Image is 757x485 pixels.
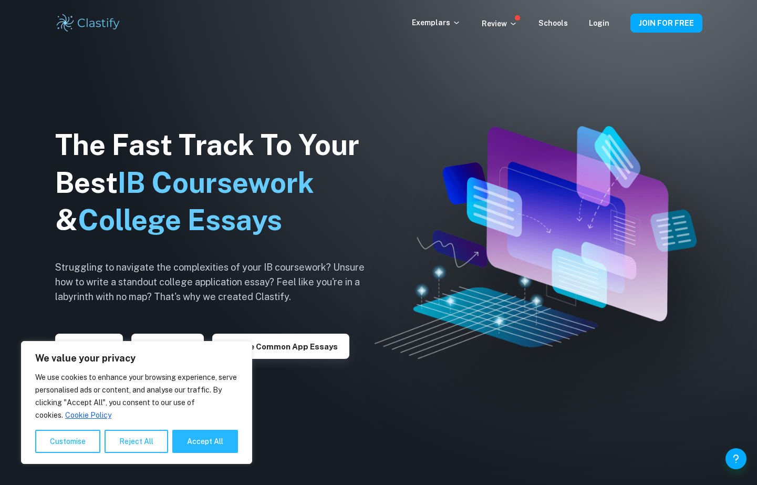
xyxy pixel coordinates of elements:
button: Reject All [105,430,168,453]
h6: Struggling to navigate the complexities of your IB coursework? Unsure how to write a standout col... [55,260,381,304]
p: Review [482,18,517,29]
button: JOIN FOR FREE [630,14,702,33]
img: Clastify logo [55,13,122,34]
button: Explore Common App essays [212,334,349,359]
p: We use cookies to enhance your browsing experience, serve personalised ads or content, and analys... [35,371,238,421]
img: Clastify hero [375,126,697,359]
button: Help and Feedback [725,448,746,469]
p: Exemplars [412,17,461,28]
a: Cookie Policy [65,410,112,420]
p: We value your privacy [35,352,238,365]
button: Explore TOK [131,334,204,359]
span: IB Coursework [118,166,314,199]
button: Accept All [172,430,238,453]
div: We value your privacy [21,341,252,464]
h1: The Fast Track To Your Best & [55,126,381,240]
a: Schools [538,19,568,27]
span: College Essays [78,203,282,236]
button: Explore IAs [55,334,123,359]
button: Customise [35,430,100,453]
a: Login [589,19,609,27]
a: Explore Common App essays [212,341,349,351]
